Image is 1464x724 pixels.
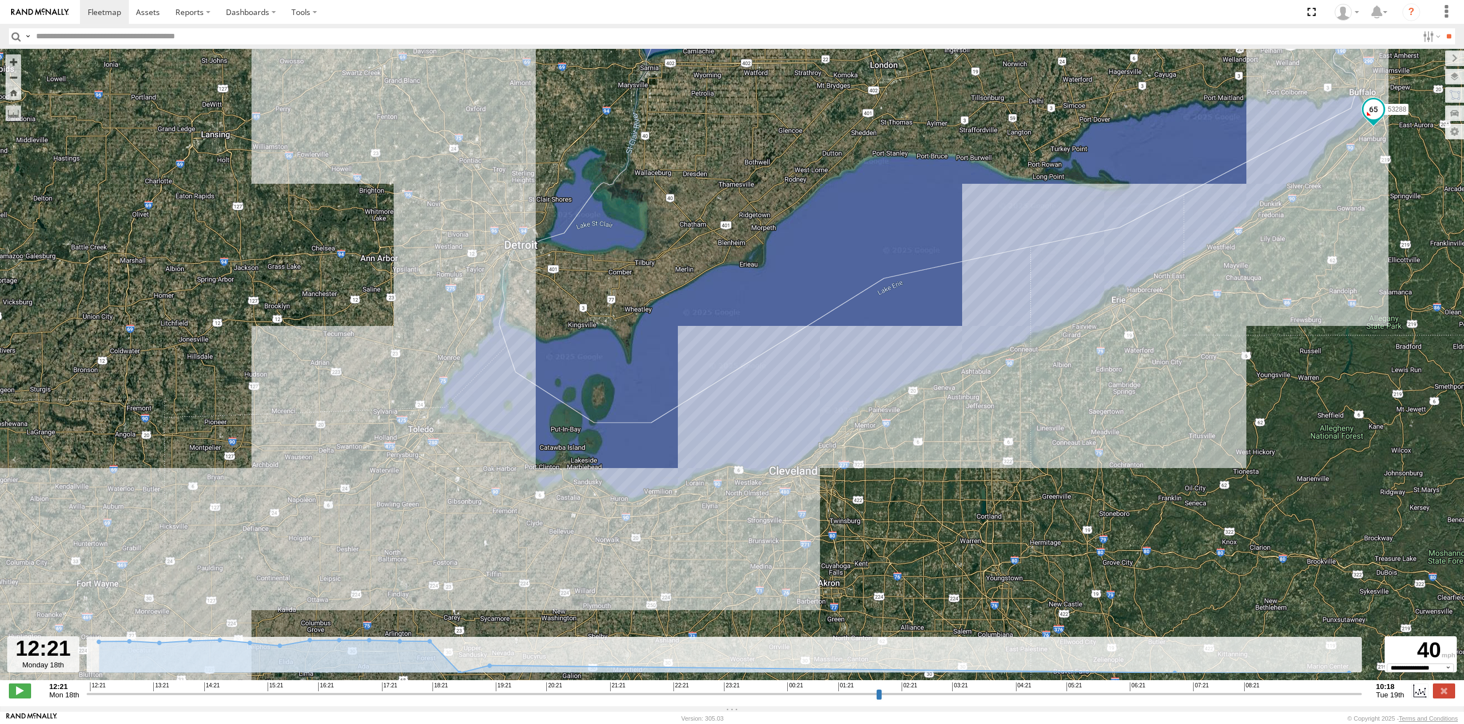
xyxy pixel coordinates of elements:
[673,682,689,691] span: 22:21
[1376,682,1405,691] strong: 10:18
[1066,682,1082,691] span: 05:21
[6,69,21,85] button: Zoom out
[496,682,511,691] span: 19:21
[1445,124,1464,139] label: Map Settings
[6,105,21,121] label: Measure
[1376,691,1405,699] span: Tue 19th Aug 2025
[1433,683,1455,698] label: Close
[902,682,917,691] span: 02:21
[9,683,31,698] label: Play/Stop
[1331,4,1363,21] div: Miky Transport
[153,682,169,691] span: 13:21
[49,682,79,691] strong: 12:21
[1386,638,1455,663] div: 40
[1130,682,1145,691] span: 06:21
[1244,682,1260,691] span: 08:21
[23,28,32,44] label: Search Query
[204,682,220,691] span: 14:21
[787,682,803,691] span: 00:21
[1387,105,1406,113] span: 53288
[1193,682,1209,691] span: 07:21
[382,682,398,691] span: 17:21
[432,682,448,691] span: 18:21
[318,682,334,691] span: 16:21
[1418,28,1442,44] label: Search Filter Options
[11,8,69,16] img: rand-logo.svg
[838,682,854,691] span: 01:21
[546,682,562,691] span: 20:21
[681,715,723,722] div: Version: 305.03
[724,682,739,691] span: 23:21
[6,54,21,69] button: Zoom in
[1347,715,1458,722] div: © Copyright 2025 -
[49,691,79,699] span: Mon 18th Aug 2025
[6,85,21,100] button: Zoom Home
[952,682,968,691] span: 03:21
[90,682,105,691] span: 12:21
[1016,682,1032,691] span: 04:21
[1399,715,1458,722] a: Terms and Conditions
[610,682,626,691] span: 21:21
[1402,3,1420,21] i: ?
[268,682,283,691] span: 15:21
[6,713,57,724] a: Visit our Website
